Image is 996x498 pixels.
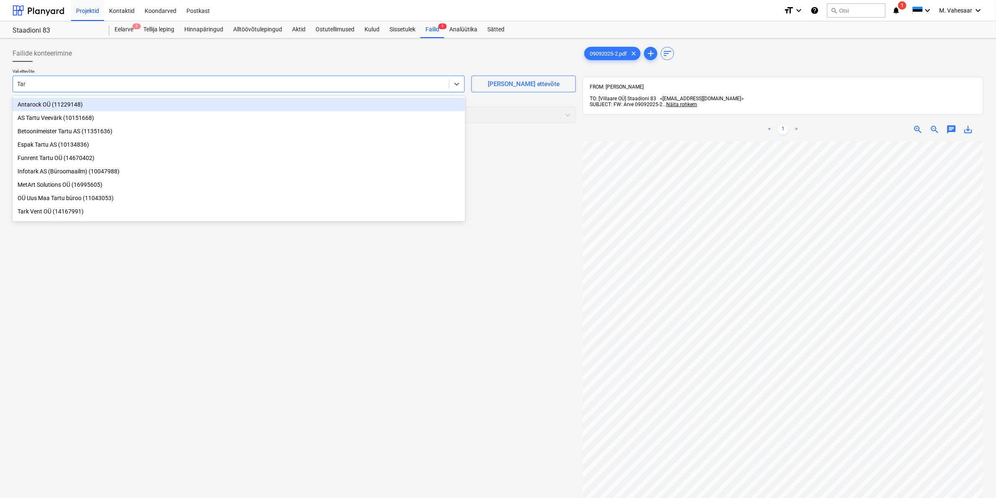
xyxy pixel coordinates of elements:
[662,102,697,107] span: ...
[584,47,641,60] div: 09092025-2.pdf
[646,48,656,58] span: add
[13,69,465,76] p: Vali ettevõte
[132,23,141,29] span: 7
[666,102,697,107] span: Näita rohkem
[629,48,639,58] span: clear
[438,23,447,29] span: 1
[13,48,72,58] span: Failide konteerimine
[13,205,465,218] div: Tark Vent OÜ (14167991)
[482,21,509,38] a: Sätted
[179,21,228,38] a: Hinnapäringud
[778,124,788,135] a: Page 1 is your current page
[287,21,311,38] a: Aktid
[13,191,465,205] div: OÜ Uus Maa Tartu büroo (11043053)
[963,124,973,135] span: save_alt
[930,124,940,135] span: zoom_out
[765,124,775,135] a: Previous page
[110,21,138,38] div: Eelarve
[385,21,420,38] a: Sissetulek
[471,76,576,92] button: [PERSON_NAME] ettevõte
[13,165,465,178] div: Infotark AS (Büroomaailm) (10047988)
[13,138,465,151] div: Espak Tartu AS (10134836)
[420,21,444,38] a: Failid1
[444,21,482,38] a: Analüütika
[13,98,465,111] div: Antarock OÜ (11229148)
[110,21,138,38] a: Eelarve7
[13,218,465,231] div: [PERSON_NAME] [PERSON_NAME] OÜ (11005609)
[13,218,465,231] div: Tartal Grupp OÜ (11005609)
[590,102,662,107] span: SUBJECT: FW: Arve 09092025-2
[311,21,359,38] a: Ostutellimused
[228,21,287,38] a: Alltöövõtulepingud
[13,26,99,35] div: Staadioni 83
[13,111,465,124] div: AS Tartu Veevärk (10151668)
[488,79,560,89] div: [PERSON_NAME] ettevõte
[662,48,672,58] span: sort
[13,178,465,191] div: MetArt Solutions OÜ (16995605)
[13,151,465,165] div: Funrent Tartu OÜ (14670402)
[947,124,957,135] span: chat
[792,124,802,135] a: Next page
[420,21,444,38] div: Failid
[138,21,179,38] a: Tellija leping
[590,96,744,102] span: TO: [Villaare OÜ] Staadioni 83 <[EMAIL_ADDRESS][DOMAIN_NAME]>
[590,84,644,90] span: FROM: [PERSON_NAME]
[359,21,385,38] a: Kulud
[585,51,632,57] span: 09092025-2.pdf
[913,124,923,135] span: zoom_in
[13,124,465,138] div: Betoonimeister Tartu AS (11351636)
